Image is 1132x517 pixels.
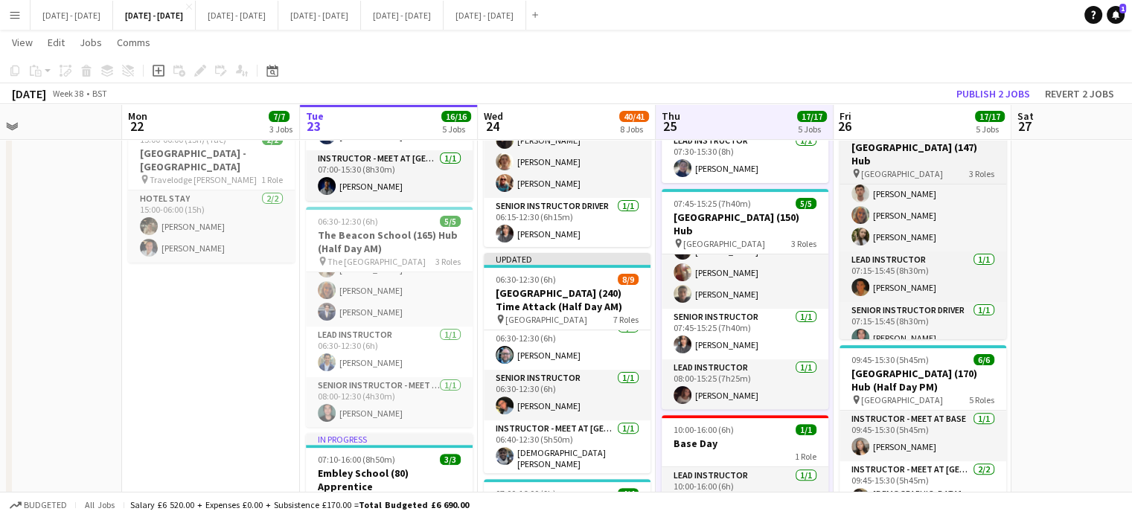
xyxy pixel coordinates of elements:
span: 10:00-16:00 (6h) [674,424,734,435]
span: 3 Roles [791,238,816,249]
app-card-role: Lead Instructor1/107:30-15:30 (8h)[PERSON_NAME] [662,132,828,183]
app-card-role: Senior Instructor Driver1/107:15-15:45 (8h30m)[PERSON_NAME] [840,302,1006,353]
app-job-card: 07:45-15:25 (7h40m)5/5[GEOGRAPHIC_DATA] (150) Hub [GEOGRAPHIC_DATA]3 RolesInstructor - Meet at Ho... [662,189,828,409]
span: 3 Roles [435,256,461,267]
span: 06:30-12:30 (6h) [318,216,378,227]
span: 09:45-15:30 (5h45m) [851,354,929,365]
span: Edit [48,36,65,49]
button: [DATE] - [DATE] [278,1,361,30]
h3: [GEOGRAPHIC_DATA] - [GEOGRAPHIC_DATA] [128,147,295,173]
span: 40/41 [619,111,649,122]
span: Wed [484,109,503,123]
span: Total Budgeted £6 690.00 [359,499,469,510]
app-card-role: Instructor - Meet at [GEOGRAPHIC_DATA]1/106:40-12:30 (5h50m)[DEMOGRAPHIC_DATA][PERSON_NAME] [484,420,650,475]
app-card-role: Instructor - Meet at Base3/306:30-12:30 (6h)[PERSON_NAME][PERSON_NAME][PERSON_NAME] [306,233,473,327]
button: [DATE] - [DATE] [361,1,444,30]
button: [DATE] - [DATE] [31,1,113,30]
span: 17/17 [797,111,827,122]
span: 8/9 [618,274,639,285]
span: Comms [117,36,150,49]
div: 3 Jobs [269,123,292,135]
app-card-role: Instructor - Meet at Hotel3/307:45-15:25 (7h40m)[PERSON_NAME][PERSON_NAME][PERSON_NAME] [662,215,828,309]
app-job-card: Updated06:30-12:30 (6h)8/9[GEOGRAPHIC_DATA] (240) Time Attack (Half Day AM) [GEOGRAPHIC_DATA]7 Ro... [484,253,650,473]
button: [DATE] - [DATE] [444,1,526,30]
app-card-role: Lead Instructor1/106:30-12:30 (6h)[PERSON_NAME] [484,319,650,370]
span: 3 Roles [969,168,994,179]
app-card-role: Instructor - Meet at Hotel3/307:15-15:45 (8h30m)[PERSON_NAME][PERSON_NAME][PERSON_NAME] [840,158,1006,251]
span: 1 Role [795,451,816,462]
app-card-role: Lead Instructor1/108:00-15:25 (7h25m)[PERSON_NAME] [662,359,828,410]
span: All jobs [82,499,118,510]
button: [DATE] - [DATE] [113,1,196,30]
span: [GEOGRAPHIC_DATA] [861,168,943,179]
button: Revert 2 jobs [1039,84,1120,103]
span: 7 Roles [613,314,639,325]
span: Sat [1017,109,1034,123]
div: In progress [306,433,473,445]
span: 25 [659,118,680,135]
a: Jobs [74,33,108,52]
span: [GEOGRAPHIC_DATA] [683,238,765,249]
a: Edit [42,33,71,52]
app-card-role: Instructor - Meet at [GEOGRAPHIC_DATA]1/107:00-15:30 (8h30m)[PERSON_NAME] [306,150,473,201]
span: 5/5 [796,198,816,209]
span: 4/4 [618,488,639,499]
span: Tue [306,109,324,123]
a: Comms [111,33,156,52]
span: 1 [1119,4,1126,13]
span: 26 [837,118,851,135]
h3: [GEOGRAPHIC_DATA] (170) Hub (Half Day PM) [840,367,1006,394]
div: 5 Jobs [442,123,470,135]
span: Week 38 [49,88,86,99]
h3: [GEOGRAPHIC_DATA] (240) Time Attack (Half Day AM) [484,286,650,313]
span: [GEOGRAPHIC_DATA] [861,394,943,405]
a: 1 [1107,6,1125,24]
app-card-role: Senior Instructor1/107:45-15:25 (7h40m)[PERSON_NAME] [662,309,828,359]
button: Budgeted [7,497,69,513]
app-card-role: Hotel Stay2/215:00-06:00 (15h)[PERSON_NAME][PERSON_NAME] [128,190,295,263]
div: Salary £6 520.00 + Expenses £0.00 + Subsistence £170.00 = [130,499,469,510]
span: 24 [482,118,503,135]
div: [DATE] [12,86,46,101]
span: 27 [1015,118,1034,135]
div: Updated [484,253,650,265]
span: 22 [126,118,147,135]
h3: Embley School (80) Apprentice [306,466,473,493]
span: Fri [840,109,851,123]
span: 07:45-15:25 (7h40m) [674,198,751,209]
h3: [GEOGRAPHIC_DATA] (147) Hub [840,141,1006,167]
a: View [6,33,39,52]
app-job-card: 07:15-15:45 (8h30m)5/5[GEOGRAPHIC_DATA] (147) Hub [GEOGRAPHIC_DATA]3 RolesInstructor - Meet at Ho... [840,119,1006,339]
span: Travelodge [PERSON_NAME] [150,174,257,185]
span: 07:10-16:00 (8h50m) [318,454,395,465]
app-card-role: Senior Instructor - Meet At School1/108:00-12:30 (4h30m)[PERSON_NAME] [306,377,473,428]
span: View [12,36,33,49]
div: 5 Jobs [798,123,826,135]
button: Publish 2 jobs [950,84,1036,103]
span: Jobs [80,36,102,49]
span: Budgeted [24,500,67,510]
span: 5/5 [440,216,461,227]
span: 17/17 [975,111,1005,122]
app-card-role: Lead Instructor1/106:30-12:30 (6h)[PERSON_NAME] [306,327,473,377]
h3: Base Day [662,437,828,450]
app-job-card: 15:00-06:00 (15h) (Tue)2/2[GEOGRAPHIC_DATA] - [GEOGRAPHIC_DATA] Travelodge [PERSON_NAME]1 RoleHot... [128,125,295,263]
app-card-role: Instructor - Meet at Base1/109:45-15:30 (5h45m)[PERSON_NAME] [840,411,1006,461]
app-card-role: Senior Instructor1/106:30-12:30 (6h)[PERSON_NAME] [484,370,650,420]
span: 6/6 [973,354,994,365]
div: 8 Jobs [620,123,648,135]
app-card-role: Lead Instructor1/107:15-15:45 (8h30m)[PERSON_NAME] [840,251,1006,302]
app-job-card: 06:30-12:30 (6h)5/5The Beacon School (165) Hub (Half Day AM) The [GEOGRAPHIC_DATA]3 RolesInstruct... [306,207,473,427]
span: 06:30-12:30 (6h) [496,274,556,285]
span: 7/7 [269,111,290,122]
div: BST [92,88,107,99]
span: Mon [128,109,147,123]
span: 16/16 [441,111,471,122]
app-card-role: Senior Instructor Driver1/106:15-12:30 (6h15m)[PERSON_NAME] [484,198,650,248]
app-card-role: Instructor - Meet at Base3/306:15-12:30 (6h15m)[PERSON_NAME][PERSON_NAME][PERSON_NAME] [484,104,650,198]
